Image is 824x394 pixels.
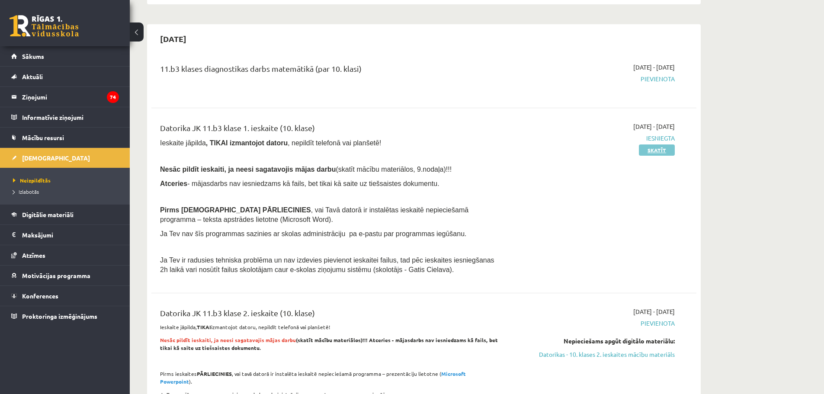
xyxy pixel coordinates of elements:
a: Motivācijas programma [11,266,119,285]
span: Pievienota [512,74,675,83]
legend: Ziņojumi [22,87,119,107]
span: Izlabotās [13,188,39,195]
span: Aktuāli [22,73,43,80]
span: (skatīt mācību materiālos, 9.nodaļa)!!! [336,166,452,173]
p: Ieskaite jāpilda, izmantojot datoru, nepildīt telefonā vai planšetē! [160,323,499,331]
a: Proktoringa izmēģinājums [11,306,119,326]
span: [DATE] - [DATE] [633,122,675,131]
a: Aktuāli [11,67,119,86]
a: Datorikas - 10. klases 2. ieskaites mācību materiāls [512,350,675,359]
span: Nesāc pildīt ieskaiti, ja neesi sagatavojis mājas darbu [160,336,296,343]
b: , TIKAI izmantojot datoru [206,139,288,147]
span: Pirms [DEMOGRAPHIC_DATA] PĀRLIECINIES [160,206,311,214]
a: Informatīvie ziņojumi [11,107,119,127]
span: [DATE] - [DATE] [633,307,675,316]
a: Digitālie materiāli [11,205,119,224]
legend: Informatīvie ziņojumi [22,107,119,127]
a: [DEMOGRAPHIC_DATA] [11,148,119,168]
span: Motivācijas programma [22,272,90,279]
a: Rīgas 1. Tālmācības vidusskola [10,15,79,37]
span: Iesniegta [512,134,675,143]
a: Konferences [11,286,119,306]
span: Mācību resursi [22,134,64,141]
div: Datorika JK 11.b3 klase 1. ieskaite (10. klase) [160,122,499,138]
span: , vai Tavā datorā ir instalētas ieskaitē nepieciešamā programma – teksta apstrādes lietotne (Micr... [160,206,468,223]
strong: Microsoft Powerpoint [160,370,466,385]
span: [DEMOGRAPHIC_DATA] [22,154,90,162]
div: Datorika JK 11.b3 klase 2. ieskaite (10. klase) [160,307,499,323]
i: 74 [107,91,119,103]
span: [DATE] - [DATE] [633,63,675,72]
a: Ziņojumi74 [11,87,119,107]
span: Ieskaite jāpilda , nepildīt telefonā vai planšetē! [160,139,381,147]
p: Pirms ieskaites , vai tavā datorā ir instalēta ieskaitē nepieciešamā programma – prezentāciju lie... [160,370,499,385]
span: Atzīmes [22,251,45,259]
a: Atzīmes [11,245,119,265]
span: Nesāc pildīt ieskaiti, ja neesi sagatavojis mājas darbu [160,166,336,173]
strong: TIKAI [197,324,211,330]
a: Mācību resursi [11,128,119,147]
span: Konferences [22,292,58,300]
a: Skatīt [639,144,675,156]
div: 11.b3 klases diagnostikas darbs matemātikā (par 10. klasi) [160,63,499,79]
legend: Maksājumi [22,225,119,245]
span: - mājasdarbs nav iesniedzams kā fails, bet tikai kā saite uz tiešsaistes dokumentu. [160,180,439,187]
span: Neizpildītās [13,177,51,184]
span: Sākums [22,52,44,60]
a: Izlabotās [13,188,121,195]
div: Nepieciešams apgūt digitālo materiālu: [512,336,675,346]
span: Ja Tev nav šīs programmas sazinies ar skolas administrāciju pa e-pastu par programmas iegūšanu. [160,230,466,237]
h2: [DATE] [151,29,195,49]
span: Ja Tev ir radusies tehniska problēma un nav izdevies pievienot ieskaitei failus, tad pēc ieskaite... [160,256,494,273]
span: Digitālie materiāli [22,211,74,218]
span: Pievienota [512,319,675,328]
b: Atceries [160,180,187,187]
strong: (skatīt mācību materiālos)!!! Atceries - mājasdarbs nav iesniedzams kā fails, bet tikai kā saite ... [160,336,498,351]
strong: PĀRLIECINIES [197,370,232,377]
a: Sākums [11,46,119,66]
span: Proktoringa izmēģinājums [22,312,97,320]
a: Neizpildītās [13,176,121,184]
a: Maksājumi [11,225,119,245]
